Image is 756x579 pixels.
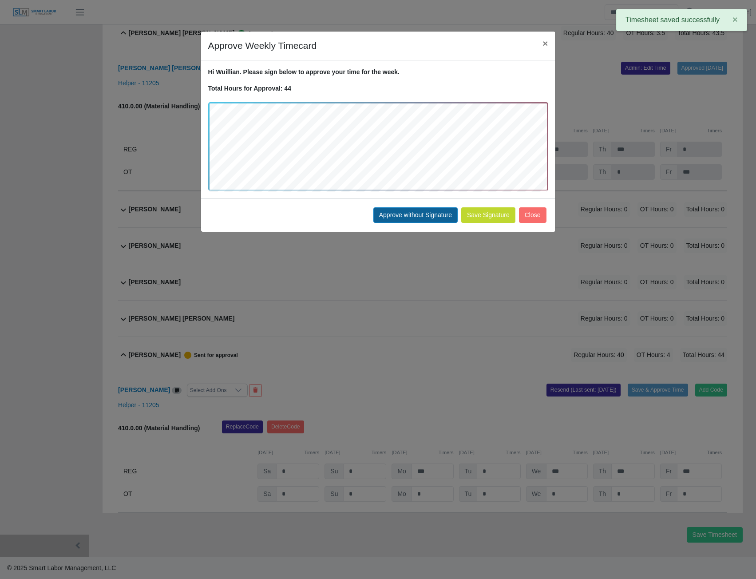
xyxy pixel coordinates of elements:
[732,14,738,24] span: ×
[373,207,458,223] button: Approve without Signature
[208,39,317,53] h4: Approve Weekly Timecard
[542,38,548,48] span: ×
[208,68,400,75] strong: Hi Wuillian. Please sign below to approve your time for the week.
[535,32,555,55] button: Close
[519,207,546,223] button: Close
[616,9,747,31] div: Timesheet saved successfully
[461,207,515,223] button: Save Signature
[208,85,291,92] strong: Total Hours for Approval: 44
